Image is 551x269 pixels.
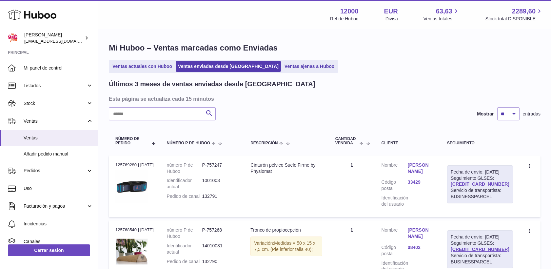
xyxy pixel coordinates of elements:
div: Seguimiento [447,141,513,145]
img: Cinturon-pelvico-para-runners-Physiomat-Parisienne.jpg [115,170,148,203]
dd: 132790 [202,259,237,265]
span: 2289,60 [512,7,536,16]
a: [PERSON_NAME] [408,227,434,239]
img: mar@ensuelofirme.com [8,33,18,43]
div: Servicio de transportista: BUSINESSPARCEL [451,253,509,265]
dd: 14010031 [202,243,237,255]
h1: Mi Huboo – Ventas marcadas como Enviadas [109,43,541,53]
dt: Identificador actual [167,243,202,255]
span: [EMAIL_ADDRESS][DOMAIN_NAME] [24,38,96,44]
img: tronco-propiocepcion-metodo-5p.jpg [115,235,148,268]
dt: número P de Huboo [167,227,202,239]
span: Uso [24,185,93,192]
div: 125769280 | [DATE] [115,162,154,168]
div: [PERSON_NAME] [24,32,83,44]
span: Ventas [24,118,86,124]
div: Fecha de envío: [DATE] [451,234,509,240]
span: Stock [24,100,86,107]
a: 33429 [408,179,434,185]
a: [PERSON_NAME] [408,162,434,175]
span: Stock total DISPONIBLE [485,16,543,22]
dt: Nombre [382,162,408,176]
a: Ventas actuales con Huboo [110,61,174,72]
dt: Pedido de canal [167,193,202,199]
div: Variación: [250,237,322,256]
div: Cinturón pélvico Suelo Firme by Physiomat [250,162,322,175]
span: Añadir pedido manual [24,151,93,157]
div: Servicio de transportista: BUSINESSPARCEL [451,187,509,200]
h2: Últimos 3 meses de ventas enviadas desde [GEOGRAPHIC_DATA] [109,80,315,89]
span: Ventas [24,135,93,141]
span: Canales [24,238,93,245]
a: Ventas enviadas desde [GEOGRAPHIC_DATA] [176,61,281,72]
span: Medidas = 50 x 15 x 7,5 cm. (Pie inferior talla 40); [254,240,315,252]
a: Ventas ajenas a Huboo [282,61,337,72]
span: Incidencias [24,221,93,227]
div: Cliente [382,141,434,145]
div: Seguimiento GLSES: [447,165,513,203]
div: Divisa [385,16,398,22]
div: Fecha de envío: [DATE] [451,169,509,175]
span: entradas [523,111,541,117]
span: 63,63 [436,7,452,16]
dt: Pedido de canal [167,259,202,265]
span: Descripción [250,141,278,145]
a: 2289,60 Stock total DISPONIBLE [485,7,543,22]
div: Tronco de propiocepción [250,227,322,233]
a: Cerrar sesión [8,244,90,256]
dd: 132791 [202,193,237,199]
dt: Código postal [382,244,408,257]
dt: Código postal [382,179,408,192]
dt: Identificador actual [167,177,202,190]
a: 63,63 Ventas totales [423,7,460,22]
a: 08402 [408,244,434,251]
span: Facturación y pagos [24,203,86,209]
div: Seguimiento GLSES: [447,230,513,268]
span: Número de pedido [115,137,148,145]
strong: EUR [384,7,398,16]
span: Cantidad vendida [335,137,358,145]
dt: Identificación del usuario [382,195,408,207]
a: [CREDIT_CARD_NUMBER] [451,181,509,187]
span: Listados [24,83,86,89]
strong: 12000 [340,7,359,16]
dt: Nombre [382,227,408,241]
span: Pedidos [24,168,86,174]
h3: Esta página se actualiza cada 15 minutos [109,95,539,102]
span: Ventas totales [423,16,460,22]
dt: número P de Huboo [167,162,202,175]
span: número P de Huboo [167,141,210,145]
td: 1 [329,155,375,217]
a: [CREDIT_CARD_NUMBER] [451,247,509,252]
dd: 1001003 [202,177,237,190]
label: Mostrar [477,111,494,117]
dd: P-757268 [202,227,237,239]
div: Ref de Huboo [330,16,358,22]
div: 125768540 | [DATE] [115,227,154,233]
span: Mi panel de control [24,65,93,71]
dd: P-757247 [202,162,237,175]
